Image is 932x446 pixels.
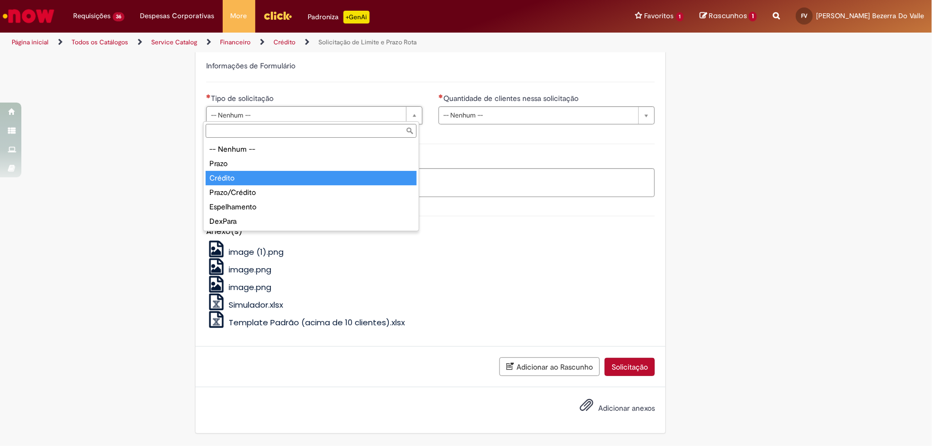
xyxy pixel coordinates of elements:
div: Prazo [206,157,417,171]
div: Crédito [206,171,417,185]
div: Prazo/Crédito [206,185,417,200]
ul: Tipo de solicitação [203,140,419,231]
div: DexPara [206,214,417,229]
div: -- Nenhum -- [206,142,417,157]
div: Espelhamento [206,200,417,214]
